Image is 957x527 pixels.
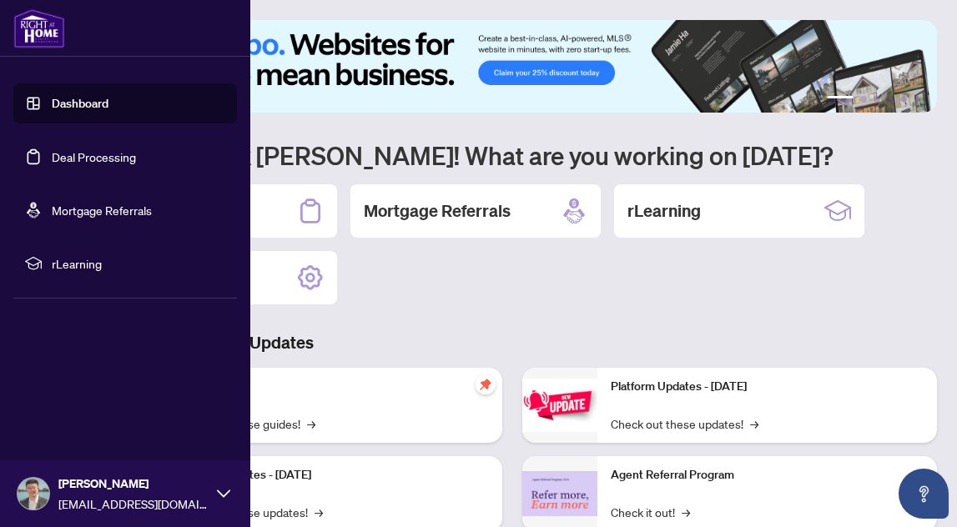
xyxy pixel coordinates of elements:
[522,379,597,431] img: Platform Updates - June 23, 2025
[476,374,496,394] span: pushpin
[87,20,937,113] img: Slide 0
[900,96,907,103] button: 5
[860,96,867,103] button: 2
[914,96,920,103] button: 6
[58,474,209,493] span: [PERSON_NAME]
[827,96,854,103] button: 1
[611,503,690,521] a: Check it out!→
[52,96,108,111] a: Dashboard
[887,96,894,103] button: 4
[52,203,152,218] a: Mortgage Referrals
[899,469,949,519] button: Open asap
[315,503,323,521] span: →
[87,331,937,354] h3: Brokerage & Industry Updates
[750,414,758,433] span: →
[682,503,690,521] span: →
[87,139,937,171] h1: Welcome back [PERSON_NAME]! What are you working on [DATE]?
[522,471,597,517] img: Agent Referral Program
[13,8,65,48] img: logo
[175,466,489,484] p: Platform Updates - [DATE]
[18,478,49,509] img: Profile Icon
[874,96,880,103] button: 3
[52,254,225,273] span: rLearning
[175,378,489,396] p: Self-Help
[58,494,209,513] span: [EMAIL_ADDRESS][DOMAIN_NAME]
[307,414,315,433] span: →
[611,414,758,433] a: Check out these updates!→
[52,149,136,164] a: Deal Processing
[364,199,511,223] h2: Mortgage Referrals
[611,378,924,396] p: Platform Updates - [DATE]
[627,199,701,223] h2: rLearning
[611,466,924,484] p: Agent Referral Program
